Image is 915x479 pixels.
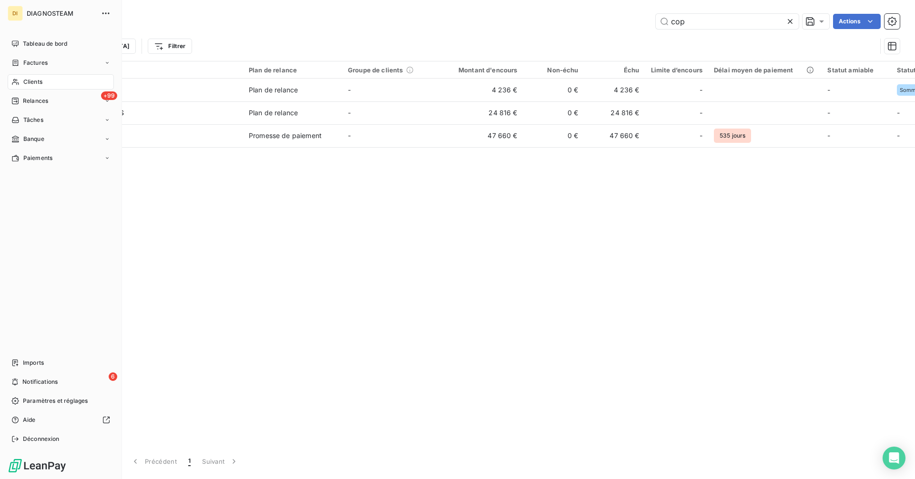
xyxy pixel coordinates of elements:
[148,39,192,54] button: Filtrer
[23,59,48,67] span: Factures
[249,108,298,118] div: Plan de relance
[827,66,885,74] div: Statut amiable
[827,86,830,94] span: -
[348,131,351,140] span: -
[441,79,523,101] td: 4 236 €
[523,101,584,124] td: 0 €
[23,135,44,143] span: Banque
[827,109,830,117] span: -
[584,124,645,147] td: 47 660 €
[101,91,117,100] span: +99
[27,10,95,17] span: DIAGNOSTEAM
[700,131,702,140] span: -
[249,131,322,140] div: Promesse de paiement
[23,154,52,162] span: Paiements
[109,372,117,381] span: 6
[590,66,640,74] div: Échu
[23,40,67,48] span: Tableau de bord
[196,451,244,471] button: Suivant
[249,85,298,95] div: Plan de relance
[8,412,114,428] a: Aide
[348,86,351,94] span: -
[22,378,58,386] span: Notifications
[714,66,816,74] div: Délai moyen de paiement
[183,451,196,471] button: 1
[249,66,336,74] div: Plan de relance
[651,66,702,74] div: Limite d’encours
[584,79,645,101] td: 4 236 €
[827,131,830,140] span: -
[23,435,60,443] span: Déconnexion
[23,116,43,124] span: Tâches
[8,6,23,21] div: DI
[700,85,702,95] span: -
[8,458,67,473] img: Logo LeanPay
[529,66,579,74] div: Non-échu
[23,97,48,105] span: Relances
[833,14,881,29] button: Actions
[441,101,523,124] td: 24 816 €
[700,108,702,118] span: -
[897,131,900,140] span: -
[125,451,183,471] button: Précédent
[441,124,523,147] td: 47 660 €
[883,447,905,469] div: Open Intercom Messenger
[23,359,44,367] span: Imports
[656,14,799,29] input: Rechercher
[897,109,900,117] span: -
[348,109,351,117] span: -
[584,101,645,124] td: 24 816 €
[447,66,518,74] div: Montant d'encours
[188,457,191,466] span: 1
[23,78,42,86] span: Clients
[23,397,88,405] span: Paramètres et réglages
[523,124,584,147] td: 0 €
[348,66,403,74] span: Groupe de clients
[23,416,36,424] span: Aide
[714,129,751,143] span: 535 jours
[523,79,584,101] td: 0 €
